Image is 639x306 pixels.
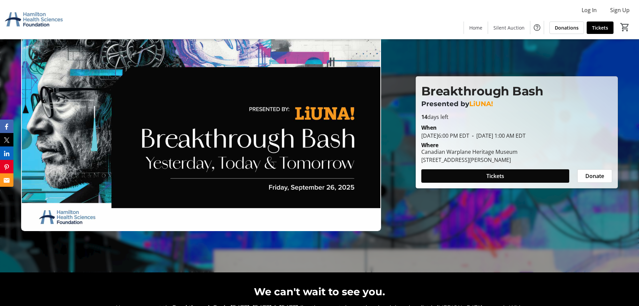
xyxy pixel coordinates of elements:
[421,100,469,108] span: Presented by
[493,24,525,31] span: Silent Auction
[4,3,64,36] img: Hamilton Health Sciences Foundation's Logo
[421,82,612,100] p: Breakthrough Bash
[421,148,518,156] div: Canadian Warplane Heritage Museum
[488,21,530,34] a: Silent Auction
[619,21,631,33] button: Cart
[421,113,427,121] span: 14
[421,124,437,132] div: When
[469,100,493,108] span: LiUNA!
[592,24,608,31] span: Tickets
[421,169,569,183] button: Tickets
[21,28,381,231] img: Campaign CTA Media Photo
[469,132,476,139] span: -
[587,21,614,34] a: Tickets
[464,21,488,34] a: Home
[530,21,544,34] button: Help
[486,172,504,180] span: Tickets
[582,6,597,14] span: Log In
[254,286,385,298] span: We can't wait to see you.
[421,113,612,121] p: days left
[610,6,630,14] span: Sign Up
[421,142,438,148] div: Where
[585,172,604,180] span: Donate
[421,132,469,139] span: [DATE] 6:00 PM EDT
[605,5,635,15] button: Sign Up
[577,169,612,183] button: Donate
[549,21,584,34] a: Donations
[421,156,518,164] div: [STREET_ADDRESS][PERSON_NAME]
[576,5,602,15] button: Log In
[469,132,526,139] span: [DATE] 1:00 AM EDT
[555,24,579,31] span: Donations
[469,24,482,31] span: Home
